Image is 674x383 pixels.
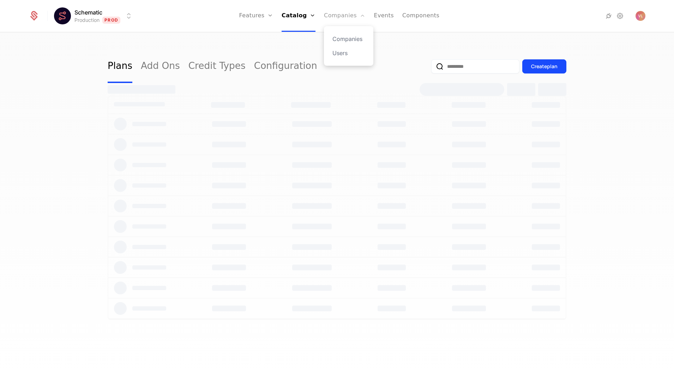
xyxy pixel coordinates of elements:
button: Createplan [522,59,566,73]
button: Select environment [56,8,133,24]
a: Plans [108,50,132,83]
a: Settings [616,12,624,20]
span: Schematic [74,8,102,17]
a: Integrations [604,12,613,20]
a: Add Ons [141,50,180,83]
div: Production [74,17,100,24]
button: Open user button [636,11,645,21]
img: Schematic [54,7,71,24]
div: Create plan [531,63,558,70]
span: Prod [102,17,120,24]
a: Configuration [254,50,317,83]
a: Users [332,49,365,57]
img: Vlad Len [636,11,645,21]
a: Companies [332,35,365,43]
a: Credit Types [188,50,246,83]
